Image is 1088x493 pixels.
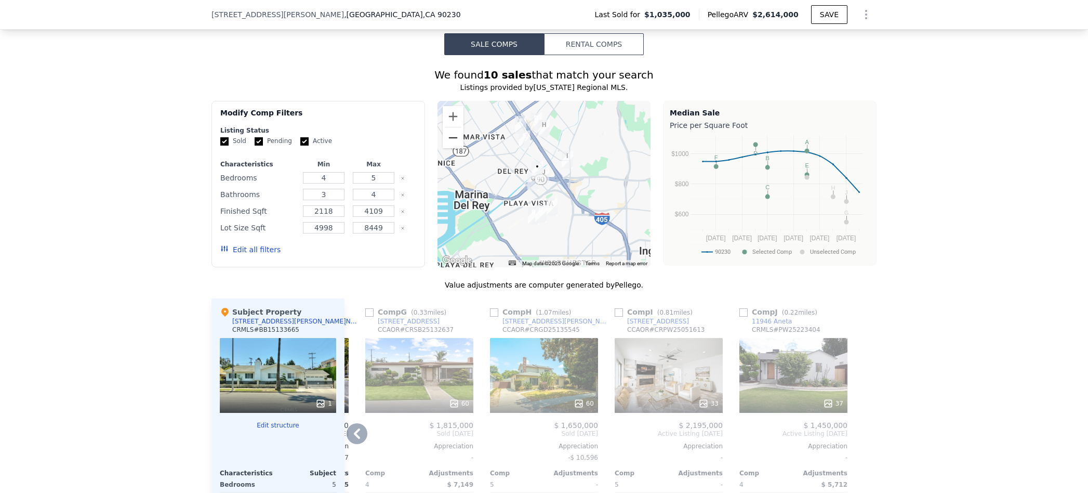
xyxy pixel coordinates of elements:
[528,207,539,225] div: 7541 Westlawn Ave
[490,481,494,488] span: 5
[739,450,847,465] div: -
[615,307,697,317] div: Comp I
[484,69,532,81] strong: 10 sales
[615,469,669,477] div: Comp
[752,10,799,19] span: $2,614,000
[544,33,644,55] button: Rental Comps
[538,309,552,316] span: 1.07
[278,469,336,477] div: Subject
[739,307,821,317] div: Comp J
[255,137,263,146] input: Pending
[301,160,347,168] div: Min
[365,469,419,477] div: Comp
[490,317,611,326] a: [STREET_ADDRESS][PERSON_NAME]
[811,5,847,24] button: SAVE
[344,9,460,20] span: , [GEOGRAPHIC_DATA]
[627,317,689,326] div: [STREET_ADDRESS]
[300,137,309,146] input: Active
[679,421,723,430] span: $ 2,195,000
[220,108,416,126] div: Modify Comp Filters
[401,210,405,214] button: Clear
[211,280,877,290] div: Value adjustments are computer generated by Pellego .
[535,205,547,223] div: 7510 Denrock Ave
[752,249,792,255] text: Selected Comp
[778,309,821,316] span: ( miles)
[595,9,645,20] span: Last Sold for
[823,398,843,409] div: 37
[810,249,856,255] text: Unselected Comp
[440,254,474,267] a: Open this area in Google Maps (opens a new window)
[671,477,723,492] div: -
[546,477,598,492] div: -
[440,254,474,267] img: Google
[714,154,718,161] text: F
[447,481,473,488] span: $ 7,149
[805,162,808,168] text: E
[810,235,830,242] text: [DATE]
[220,137,229,146] input: Sold
[490,430,598,438] span: Sold [DATE]
[675,180,689,188] text: $800
[615,481,619,488] span: 5
[351,160,396,168] div: Max
[585,261,600,266] a: Terms (opens in new tab)
[538,120,550,137] div: 11162 Barman Ave
[568,454,598,461] span: -$ 10,596
[766,155,769,161] text: B
[715,249,731,255] text: 90230
[444,33,544,55] button: Sale Comps
[502,317,611,326] div: [STREET_ADDRESS][PERSON_NAME]
[530,113,542,131] div: 4174 Commonwealth Ave
[739,430,847,438] span: Active Listing [DATE]
[509,261,516,265] button: Keyboard shortcuts
[806,165,808,171] text: I
[401,176,405,180] button: Clear
[423,10,461,19] span: , CA 90230
[401,193,405,197] button: Clear
[554,421,598,430] span: $ 1,650,000
[844,210,849,216] text: G
[784,309,798,316] span: 0.22
[490,442,598,450] div: Appreciation
[615,450,723,465] div: -
[821,481,847,488] span: $ 5,712
[644,9,691,20] span: $1,035,000
[546,198,558,216] div: 6451 Firebrand St
[615,442,723,450] div: Appreciation
[522,261,579,266] span: Map data ©2025 Google
[758,235,777,242] text: [DATE]
[220,421,336,430] button: Edit structure
[519,131,530,148] div: 4342 Coolidge Ave
[606,261,647,266] a: Report a map error
[211,82,877,93] div: Listings provided by [US_STATE] Regional MLS .
[365,317,440,326] a: [STREET_ADDRESS]
[515,116,526,134] div: 4046 Bledsoe Ave
[831,185,835,191] text: H
[538,167,549,185] div: 11946 Aneta
[300,137,332,146] label: Active
[365,307,450,317] div: Comp G
[708,9,753,20] span: Pellego ARV
[220,187,297,202] div: Bathrooms
[856,4,877,25] button: Show Options
[449,398,469,409] div: 60
[837,235,856,242] text: [DATE]
[739,469,793,477] div: Comp
[378,326,454,334] div: CCAOR # CRSB25132637
[739,481,744,488] span: 4
[280,477,336,492] div: 5
[670,108,870,118] div: Median Sale
[220,171,297,185] div: Bedrooms
[419,469,473,477] div: Adjustments
[698,398,719,409] div: 33
[232,317,346,326] div: [STREET_ADDRESS][PERSON_NAME]
[407,309,450,316] span: ( miles)
[671,150,689,158] text: $1000
[532,309,575,316] span: ( miles)
[315,398,332,409] div: 1
[670,133,870,263] svg: A chart.
[490,469,544,477] div: Comp
[574,398,594,409] div: 60
[752,326,820,334] div: CRMLS # PW25223404
[805,139,809,145] text: A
